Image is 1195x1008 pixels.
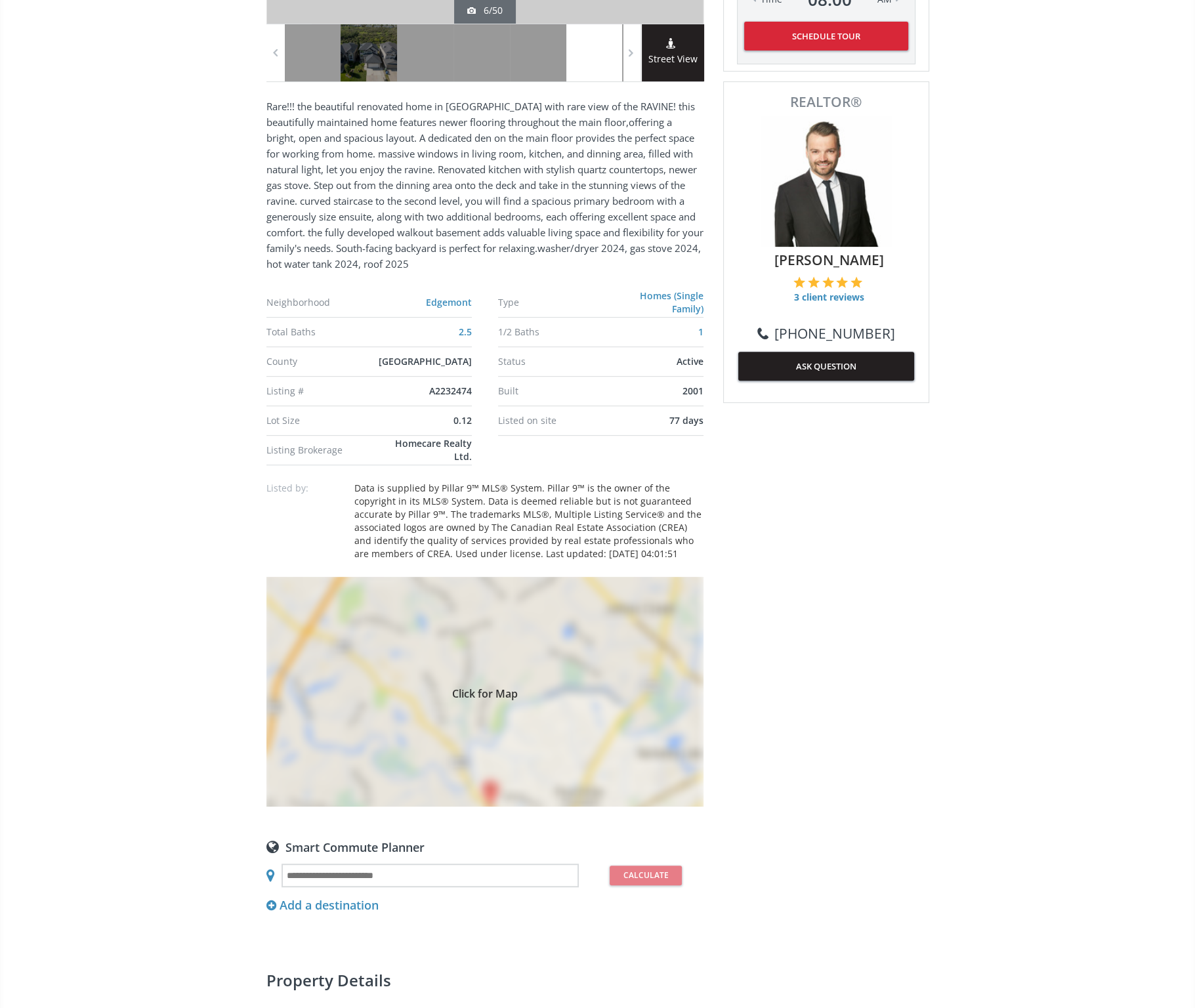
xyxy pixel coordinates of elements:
[453,414,472,427] span: 0.12
[467,4,503,17] div: 6/50
[266,973,703,988] h2: Property details
[682,385,703,397] span: 2001
[850,276,862,288] img: 5 of 5 stars
[793,291,865,304] span: 3 client reviews
[266,482,345,495] p: Listed by:
[669,414,703,427] span: 77 days
[698,325,703,338] a: 1
[354,482,703,560] div: Data is supplied by Pillar 9™ MLS® System. Pillar 9™ is the owner of the copyright in its MLS® Sy...
[640,289,703,315] a: Homes (Single Family)
[266,327,375,337] div: Total Baths
[738,95,914,109] span: REALTOR®
[459,325,472,338] a: 2.5
[822,276,834,288] img: 3 of 5 stars
[498,387,607,396] div: Built
[498,416,607,425] div: Listed on site
[738,352,914,381] button: ASK QUESTION
[498,298,606,307] div: Type
[395,437,472,463] span: Homecare Realty Ltd.
[266,98,703,272] p: Rare!!! the beautiful renovated home in [GEOGRAPHIC_DATA] with rare view of the RAVINE! this beau...
[498,357,607,366] div: Status
[266,839,703,854] div: Smart Commute Planner
[266,298,375,307] div: Neighborhood
[836,276,848,288] img: 4 of 5 stars
[498,327,607,337] div: 1/2 Baths
[379,355,472,367] span: [GEOGRAPHIC_DATA]
[429,385,472,397] span: A2232474
[266,416,375,425] div: Lot Size
[266,897,379,914] div: Add a destination
[642,52,704,67] span: Street View
[793,276,805,288] img: 1 of 5 stars
[266,357,375,366] div: County
[808,276,820,288] img: 2 of 5 stars
[266,686,703,697] span: Click for Map
[757,324,895,343] a: [PHONE_NUMBER]
[677,355,703,367] span: Active
[266,446,375,455] div: Listing Brokerage
[744,22,908,51] button: Schedule Tour
[761,115,892,247] img: Photo of Tyler Remington
[610,866,682,885] button: Calculate
[745,250,914,270] span: [PERSON_NAME]
[266,387,375,396] div: Listing #
[426,296,472,308] a: Edgemont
